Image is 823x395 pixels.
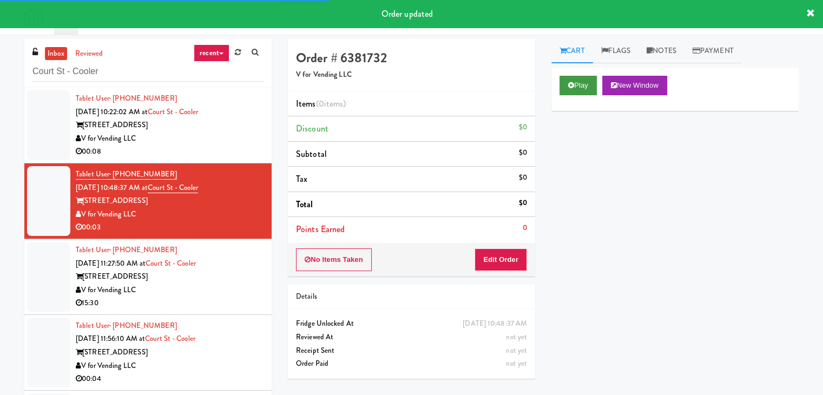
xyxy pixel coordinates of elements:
[296,317,527,331] div: Fridge Unlocked At
[45,47,67,61] a: inbox
[148,182,198,193] a: Court St - Cooler
[296,248,372,271] button: No Items Taken
[32,62,264,82] input: Search vision orders
[76,107,148,117] span: [DATE] 10:22:02 AM at
[109,93,177,103] span: · [PHONE_NUMBER]
[519,171,527,185] div: $0
[296,198,313,210] span: Total
[76,245,177,255] a: Tablet User· [PHONE_NUMBER]
[76,132,264,146] div: V for Vending LLC
[475,248,527,271] button: Edit Order
[76,372,264,386] div: 00:04
[296,71,527,79] h5: V for Vending LLC
[559,76,597,95] button: Play
[296,331,527,344] div: Reviewed At
[76,346,264,359] div: [STREET_ADDRESS]
[76,169,177,180] a: Tablet User· [PHONE_NUMBER]
[296,173,307,185] span: Tax
[463,317,527,331] div: [DATE] 10:48:37 AM
[506,345,527,356] span: not yet
[109,320,177,331] span: · [PHONE_NUMBER]
[602,76,667,95] button: New Window
[324,97,344,110] ng-pluralize: items
[506,358,527,368] span: not yet
[523,221,527,235] div: 0
[316,97,346,110] span: (0 )
[24,163,272,239] li: Tablet User· [PHONE_NUMBER][DATE] 10:48:37 AM atCourt St - Cooler[STREET_ADDRESS]V for Vending LL...
[148,107,198,117] a: Court St - Cooler
[296,357,527,371] div: Order Paid
[76,145,264,159] div: 00:08
[24,239,272,315] li: Tablet User· [PHONE_NUMBER][DATE] 11:27:50 AM atCourt St - Cooler[STREET_ADDRESS]V for Vending LL...
[684,39,742,63] a: Payment
[145,333,195,344] a: Court St - Cooler
[76,284,264,297] div: V for Vending LLC
[381,8,433,20] span: Order updated
[551,39,593,63] a: Cart
[76,258,146,268] span: [DATE] 11:27:50 AM at
[76,119,264,132] div: [STREET_ADDRESS]
[76,93,177,103] a: Tablet User· [PHONE_NUMBER]
[76,333,145,344] span: [DATE] 11:56:10 AM at
[296,97,346,110] span: Items
[194,44,229,62] a: recent
[109,245,177,255] span: · [PHONE_NUMBER]
[519,146,527,160] div: $0
[296,290,527,304] div: Details
[76,194,264,208] div: [STREET_ADDRESS]
[519,196,527,210] div: $0
[593,39,639,63] a: Flags
[76,359,264,373] div: V for Vending LLC
[146,258,196,268] a: Court St - Cooler
[296,344,527,358] div: Receipt Sent
[296,148,327,160] span: Subtotal
[24,88,272,163] li: Tablet User· [PHONE_NUMBER][DATE] 10:22:02 AM atCourt St - Cooler[STREET_ADDRESS]V for Vending LL...
[76,208,264,221] div: V for Vending LLC
[109,169,177,179] span: · [PHONE_NUMBER]
[506,332,527,342] span: not yet
[296,122,328,135] span: Discount
[519,121,527,134] div: $0
[296,223,345,235] span: Points Earned
[76,270,264,284] div: [STREET_ADDRESS]
[76,182,148,193] span: [DATE] 10:48:37 AM at
[76,320,177,331] a: Tablet User· [PHONE_NUMBER]
[24,315,272,391] li: Tablet User· [PHONE_NUMBER][DATE] 11:56:10 AM atCourt St - Cooler[STREET_ADDRESS]V for Vending LL...
[73,47,106,61] a: reviewed
[76,221,264,234] div: 00:03
[638,39,684,63] a: Notes
[76,297,264,310] div: 15:30
[296,51,527,65] h4: Order # 6381732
